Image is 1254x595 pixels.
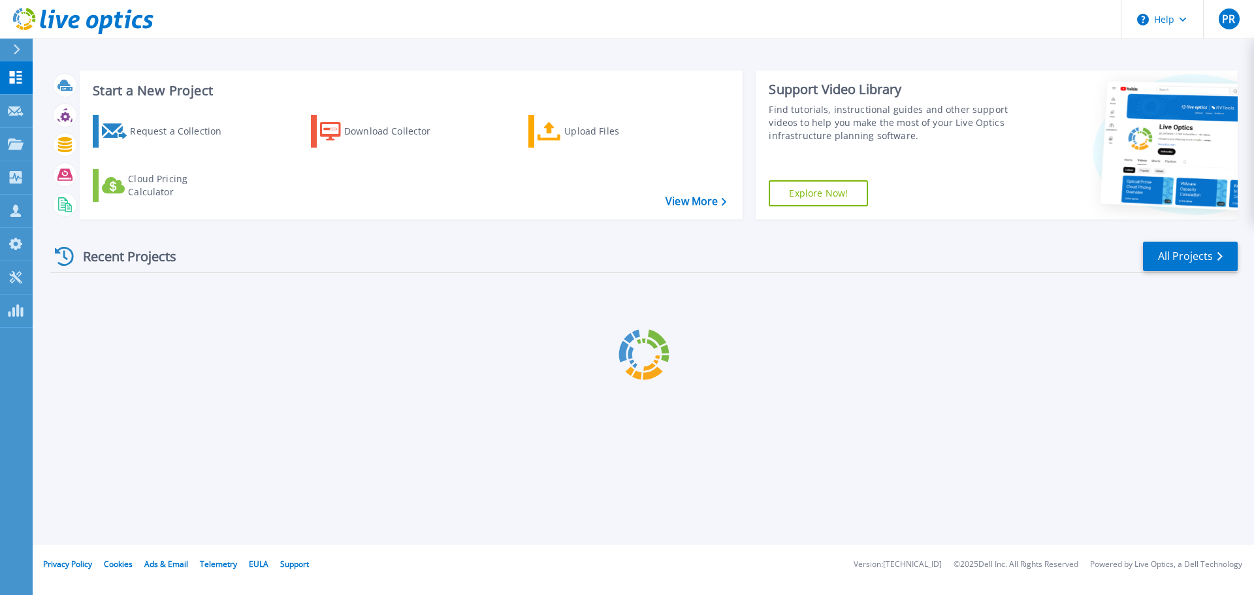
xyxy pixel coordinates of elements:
a: Support [280,558,309,570]
a: Privacy Policy [43,558,92,570]
a: Cloud Pricing Calculator [93,169,238,202]
li: Version: [TECHNICAL_ID] [854,560,942,569]
h3: Start a New Project [93,84,726,98]
li: Powered by Live Optics, a Dell Technology [1090,560,1242,569]
a: View More [666,195,726,208]
div: Cloud Pricing Calculator [128,172,233,199]
a: Explore Now! [769,180,868,206]
a: Cookies [104,558,133,570]
a: All Projects [1143,242,1238,271]
div: Request a Collection [130,118,234,144]
div: Upload Files [564,118,669,144]
a: Request a Collection [93,115,238,148]
a: Upload Files [528,115,674,148]
span: PR [1222,14,1235,24]
li: © 2025 Dell Inc. All Rights Reserved [954,560,1078,569]
div: Support Video Library [769,81,1014,98]
div: Recent Projects [50,240,194,272]
div: Find tutorials, instructional guides and other support videos to help you make the most of your L... [769,103,1014,142]
a: EULA [249,558,268,570]
div: Download Collector [344,118,449,144]
a: Telemetry [200,558,237,570]
a: Ads & Email [144,558,188,570]
a: Download Collector [311,115,457,148]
